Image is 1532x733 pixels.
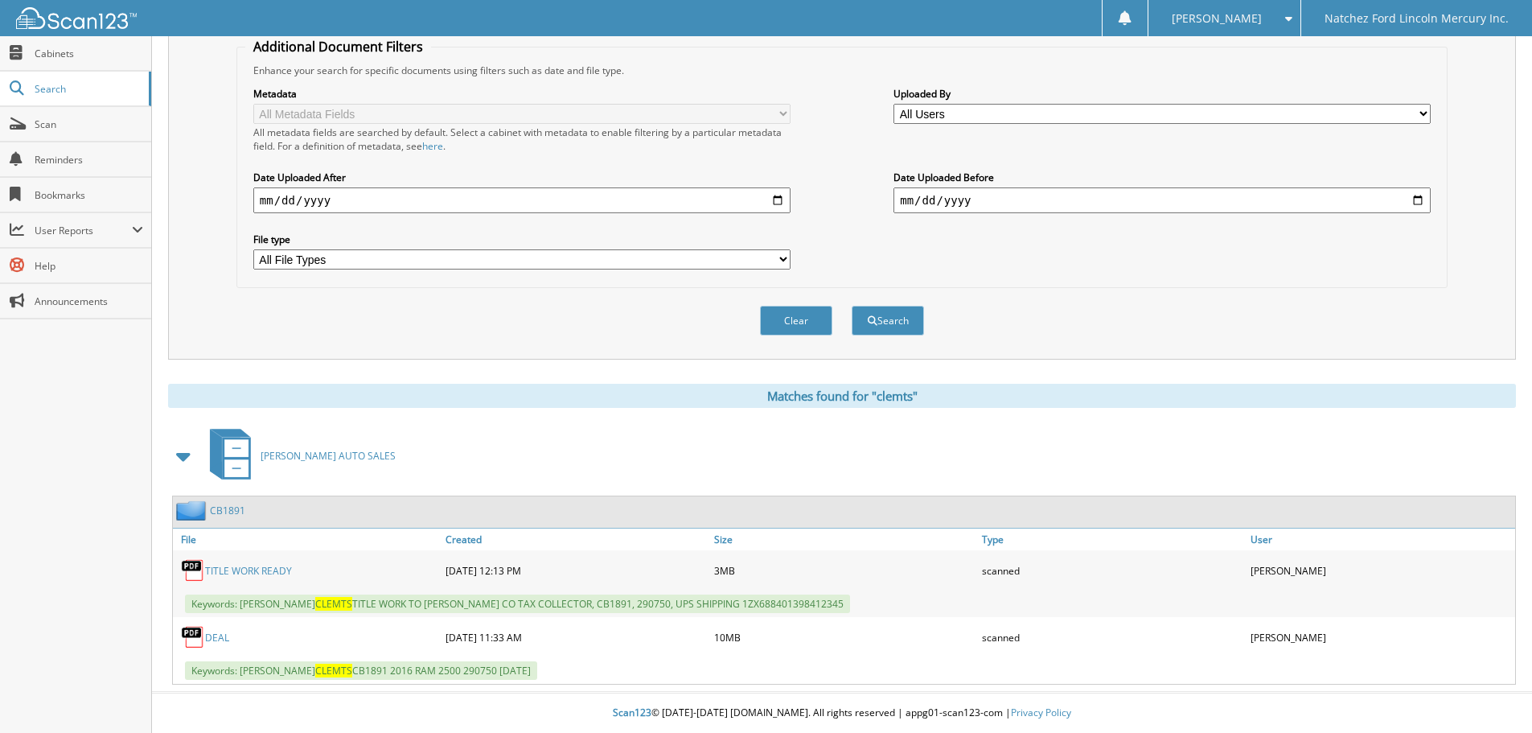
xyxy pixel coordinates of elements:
[852,306,924,336] button: Search
[168,384,1516,408] div: Matches found for "clemts"
[181,558,205,583] img: PDF.png
[442,554,710,587] div: [DATE] 12:13 PM
[245,64,1439,77] div: Enhance your search for specific documents using filters such as date and file type.
[1247,529,1515,550] a: User
[253,233,791,246] label: File type
[1172,14,1262,23] span: [PERSON_NAME]
[16,7,137,29] img: scan123-logo-white.svg
[261,449,396,463] span: [PERSON_NAME] AUTO SALES
[173,529,442,550] a: File
[442,529,710,550] a: Created
[35,117,143,131] span: Scan
[35,153,143,167] span: Reminders
[978,621,1247,653] div: scanned
[35,294,143,308] span: Announcements
[978,554,1247,587] div: scanned
[978,529,1247,550] a: Type
[200,424,396,488] a: [PERSON_NAME] AUTO SALES
[422,139,443,153] a: here
[710,621,979,653] div: 10MB
[35,47,143,60] span: Cabinets
[710,529,979,550] a: Size
[176,500,210,521] img: folder2.png
[210,504,245,517] a: CB1891
[35,259,143,273] span: Help
[760,306,832,336] button: Clear
[35,82,141,96] span: Search
[1452,656,1532,733] iframe: Chat Widget
[253,187,791,213] input: start
[205,564,292,578] a: TITLE WORK READY
[253,171,791,184] label: Date Uploaded After
[315,664,352,677] span: CLEMTS
[893,171,1431,184] label: Date Uploaded Before
[181,625,205,649] img: PDF.png
[185,595,850,613] span: Keywords: [PERSON_NAME] TITLE WORK TO [PERSON_NAME] CO TAX COLLECTOR, CB1891, 290750, UPS SHIPPIN...
[205,631,229,644] a: DEAL
[1325,14,1509,23] span: Natchez Ford Lincoln Mercury Inc.
[613,706,651,719] span: Scan123
[35,224,132,237] span: User Reports
[893,87,1431,101] label: Uploaded By
[245,38,431,56] legend: Additional Document Filters
[253,87,791,101] label: Metadata
[315,597,352,611] span: CLEMTS
[1247,621,1515,653] div: [PERSON_NAME]
[710,554,979,587] div: 3MB
[35,188,143,202] span: Bookmarks
[1247,554,1515,587] div: [PERSON_NAME]
[152,694,1532,733] div: © [DATE]-[DATE] [DOMAIN_NAME]. All rights reserved | appg01-scan123-com |
[893,187,1431,213] input: end
[185,661,537,680] span: Keywords: [PERSON_NAME] CB1891 2016 RAM 2500 290750 [DATE]
[442,621,710,653] div: [DATE] 11:33 AM
[253,126,791,153] div: All metadata fields are searched by default. Select a cabinet with metadata to enable filtering b...
[1011,706,1071,719] a: Privacy Policy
